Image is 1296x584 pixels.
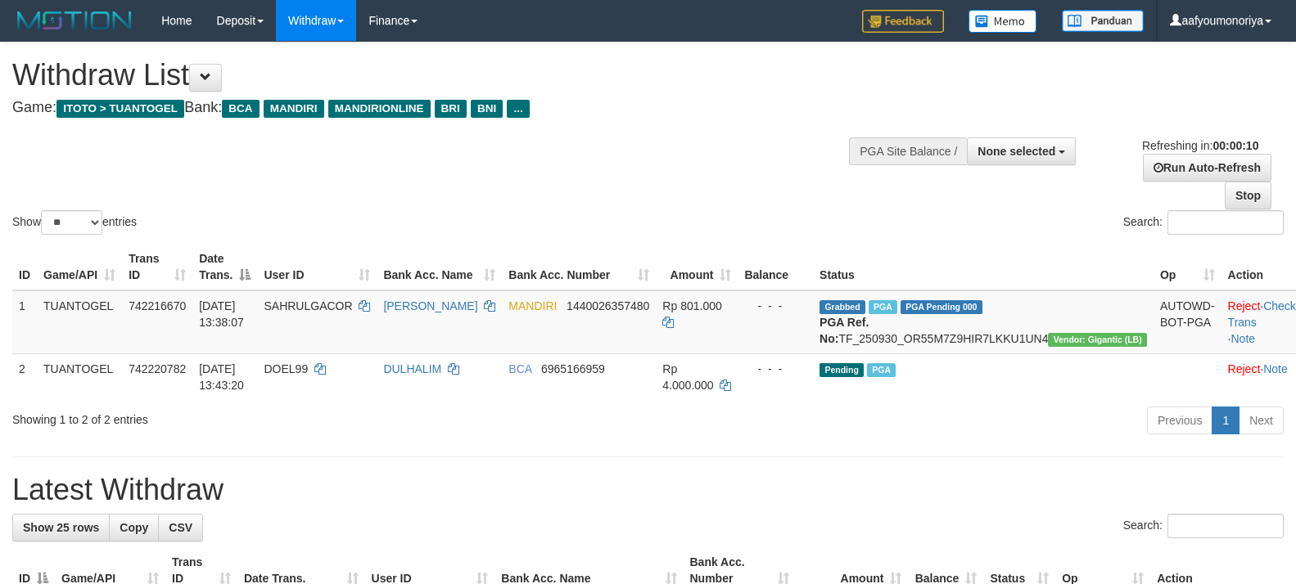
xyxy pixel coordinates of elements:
[383,362,441,375] a: DULHALIM
[901,300,982,314] span: PGA Pending
[1143,154,1271,182] a: Run Auto-Refresh
[862,10,944,33] img: Feedback.jpg
[12,210,137,235] label: Show entries
[541,362,605,375] span: Copy 6965166959 to clipboard
[158,514,203,541] a: CSV
[12,8,137,33] img: MOTION_logo.png
[969,10,1037,33] img: Button%20Memo.svg
[257,244,377,290] th: User ID: activate to sort column ascending
[1123,514,1284,538] label: Search:
[383,299,477,312] a: [PERSON_NAME]
[264,299,352,312] span: SAHRULGACOR
[508,362,531,375] span: BCA
[502,244,656,290] th: Bank Acc. Number: activate to sort column ascending
[507,100,529,118] span: ...
[567,299,649,312] span: Copy 1440026357480 to clipboard
[1048,333,1147,347] span: Vendor URL: https://dashboard.q2checkout.com/secure
[1212,139,1258,152] strong: 00:00:10
[56,100,184,118] span: ITOTO > TUANTOGEL
[37,290,122,354] td: TUANTOGEL
[1123,210,1284,235] label: Search:
[820,363,864,377] span: Pending
[867,363,896,377] span: Marked by aafGavi
[109,514,159,541] a: Copy
[738,244,813,290] th: Balance
[508,299,557,312] span: MANDIRI
[129,362,186,375] span: 742220782
[222,100,259,118] span: BCA
[199,362,244,392] span: [DATE] 13:43:20
[12,244,37,290] th: ID
[1167,210,1284,235] input: Search:
[122,244,192,290] th: Trans ID: activate to sort column ascending
[12,474,1284,506] h1: Latest Withdraw
[869,300,897,314] span: Marked by aafGavi
[23,521,99,534] span: Show 25 rows
[377,244,502,290] th: Bank Acc. Name: activate to sort column ascending
[656,244,738,290] th: Amount: activate to sort column ascending
[1228,362,1261,375] a: Reject
[967,137,1076,165] button: None selected
[1167,514,1284,538] input: Search:
[1142,139,1258,152] span: Refreshing in:
[1062,10,1144,32] img: panduan.png
[1228,299,1296,329] a: Check Trans
[12,100,847,116] h4: Game: Bank:
[169,521,192,534] span: CSV
[1239,407,1284,434] a: Next
[813,290,1154,354] td: TF_250930_OR55M7Z9HIR7LKKU1UN4
[1263,362,1288,375] a: Note
[1225,182,1271,209] a: Stop
[12,514,110,541] a: Show 25 rows
[192,244,257,290] th: Date Trans.: activate to sort column descending
[849,137,967,165] div: PGA Site Balance /
[12,353,37,400] td: 2
[264,362,308,375] span: DOEL99
[1154,290,1221,354] td: AUTOWD-BOT-PGA
[129,299,186,312] span: 742216670
[744,298,806,314] div: - - -
[37,244,122,290] th: Game/API: activate to sort column ascending
[662,362,713,392] span: Rp 4.000.000
[37,353,122,400] td: TUANTOGEL
[12,59,847,92] h1: Withdraw List
[744,361,806,377] div: - - -
[820,300,865,314] span: Grabbed
[12,405,528,428] div: Showing 1 to 2 of 2 entries
[978,145,1055,158] span: None selected
[813,244,1154,290] th: Status
[1228,299,1261,312] a: Reject
[328,100,431,118] span: MANDIRIONLINE
[471,100,503,118] span: BNI
[264,100,324,118] span: MANDIRI
[435,100,467,118] span: BRI
[120,521,148,534] span: Copy
[12,290,37,354] td: 1
[41,210,102,235] select: Showentries
[199,299,244,329] span: [DATE] 13:38:07
[820,316,869,345] b: PGA Ref. No:
[1231,332,1255,345] a: Note
[1212,407,1240,434] a: 1
[1147,407,1212,434] a: Previous
[662,299,721,312] span: Rp 801.000
[1154,244,1221,290] th: Op: activate to sort column ascending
